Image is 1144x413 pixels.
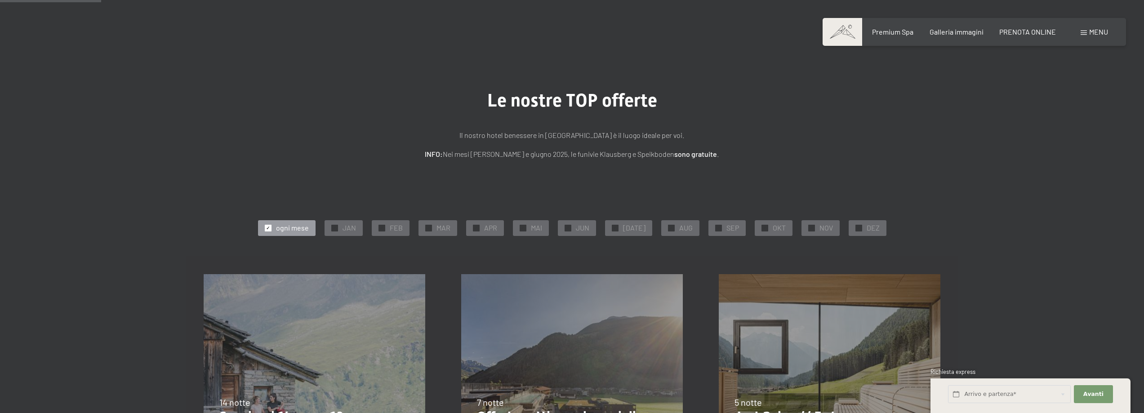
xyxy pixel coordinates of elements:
span: ✓ [763,225,766,231]
span: NOV [819,223,833,233]
span: AUG [679,223,693,233]
span: SEP [726,223,739,233]
span: [DATE] [623,223,645,233]
p: Nei mesi [PERSON_NAME] e giugno 2025, le funivie Klausberg e Speikboden . [347,148,797,160]
span: ✓ [810,225,813,231]
span: ✓ [669,225,673,231]
button: Avanti [1074,385,1113,404]
span: ✓ [427,225,430,231]
a: PRENOTA ONLINE [999,27,1056,36]
span: DEZ [867,223,880,233]
p: Il nostro hotel benessere in [GEOGRAPHIC_DATA] è il luogo ideale per voi. [347,129,797,141]
span: APR [484,223,497,233]
span: ✓ [380,225,383,231]
span: Avanti [1083,390,1104,398]
strong: sono gratuite [674,150,717,158]
strong: INFO: [425,150,443,158]
span: 5 notte [734,397,762,408]
span: MAI [531,223,542,233]
span: 7 notte [477,397,504,408]
span: OKT [773,223,786,233]
span: JUN [576,223,589,233]
span: Richiesta express [930,368,975,375]
span: ✓ [613,225,617,231]
a: Galleria immagini [930,27,984,36]
span: Menu [1089,27,1108,36]
span: FEB [390,223,403,233]
span: ✓ [266,225,270,231]
span: ✓ [521,225,525,231]
span: Le nostre TOP offerte [487,90,657,111]
span: ✓ [566,225,570,231]
span: JAN [343,223,356,233]
a: Premium Spa [872,27,913,36]
span: ✓ [857,225,860,231]
span: ✓ [333,225,336,231]
span: ✓ [474,225,478,231]
span: 14 notte [219,397,250,408]
span: ✓ [717,225,720,231]
span: MAR [436,223,450,233]
span: ogni mese [276,223,309,233]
